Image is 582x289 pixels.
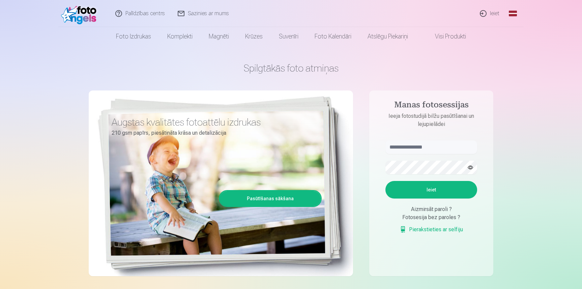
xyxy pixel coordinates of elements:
[385,205,477,213] div: Aizmirsāt paroli ?
[61,3,100,24] img: /fa1
[379,100,484,112] h4: Manas fotosessijas
[416,27,474,46] a: Visi produkti
[201,27,237,46] a: Magnēti
[307,27,359,46] a: Foto kalendāri
[379,112,484,128] p: Ieeja fotostudijā bilžu pasūtīšanai un lejupielādei
[400,226,463,234] a: Pierakstieties ar selfiju
[220,191,321,206] a: Pasūtīšanas sākšana
[159,27,201,46] a: Komplekti
[385,213,477,221] div: Fotosesija bez paroles ?
[112,116,317,128] h3: Augstas kvalitātes fotoattēlu izdrukas
[89,62,493,74] h1: Spilgtākās foto atmiņas
[359,27,416,46] a: Atslēgu piekariņi
[271,27,307,46] a: Suvenīri
[385,181,477,199] button: Ieiet
[108,27,159,46] a: Foto izdrukas
[112,128,317,138] p: 210 gsm papīrs, piesātināta krāsa un detalizācija
[237,27,271,46] a: Krūzes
